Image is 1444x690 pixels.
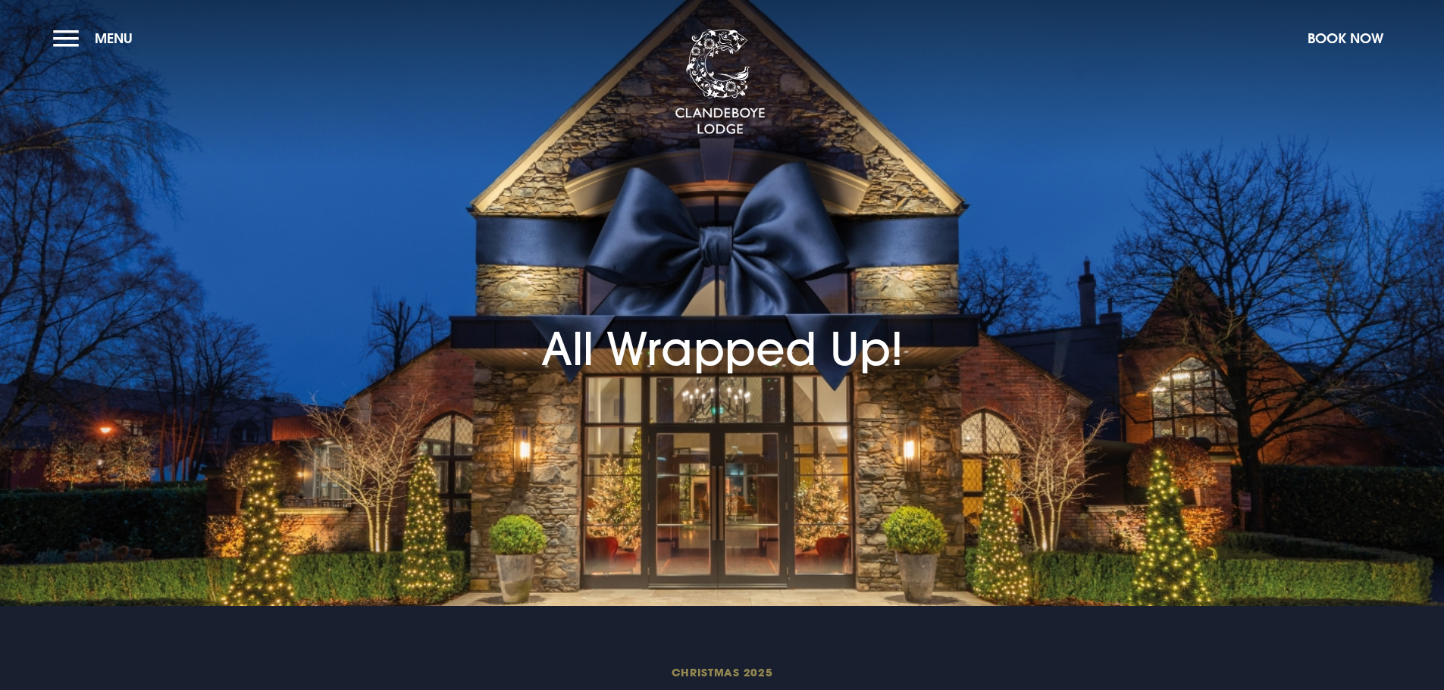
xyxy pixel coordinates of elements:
[1300,22,1391,55] button: Book Now
[53,22,140,55] button: Menu
[675,30,766,136] img: Clandeboye Lodge
[95,30,133,47] span: Menu
[361,665,1082,679] span: Christmas 2025
[541,238,904,375] h1: All Wrapped Up!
